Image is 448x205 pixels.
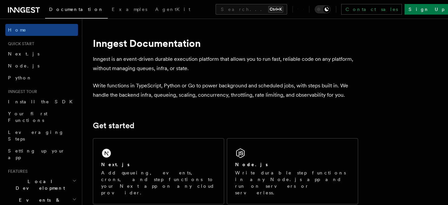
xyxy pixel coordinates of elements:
a: Python [5,72,78,84]
a: Examples [108,2,151,18]
a: Setting up your app [5,145,78,163]
span: Next.js [8,51,39,56]
span: Home [8,27,27,33]
span: Inngest tour [5,89,37,94]
h2: Next.js [101,161,130,168]
a: Your first Functions [5,108,78,126]
h2: Node.js [235,161,268,168]
span: Your first Functions [8,111,47,123]
span: Python [8,75,32,80]
a: Next.js [5,48,78,60]
a: Leveraging Steps [5,126,78,145]
a: Contact sales [341,4,402,15]
span: Documentation [49,7,104,12]
a: Next.jsAdd queueing, events, crons, and step functions to your Next app on any cloud provider. [93,138,224,204]
kbd: Ctrl+K [268,6,283,13]
span: Setting up your app [8,148,65,160]
button: Toggle dark mode [315,5,331,13]
span: Node.js [8,63,39,68]
span: Local Development [5,178,72,191]
span: Features [5,169,28,174]
span: AgentKit [155,7,190,12]
a: Home [5,24,78,36]
p: Write functions in TypeScript, Python or Go to power background and scheduled jobs, with steps bu... [93,81,358,100]
a: Node.jsWrite durable step functions in any Node.js app and run on servers or serverless. [227,138,358,204]
span: Examples [112,7,147,12]
button: Search...Ctrl+K [216,4,287,15]
a: Install the SDK [5,96,78,108]
span: Install the SDK [8,99,77,104]
a: Node.js [5,60,78,72]
h1: Inngest Documentation [93,37,358,49]
p: Add queueing, events, crons, and step functions to your Next app on any cloud provider. [101,169,216,196]
span: Leveraging Steps [8,130,64,142]
p: Write durable step functions in any Node.js app and run on servers or serverless. [235,169,350,196]
a: Documentation [45,2,108,19]
a: Get started [93,121,134,130]
span: Quick start [5,41,34,47]
a: AgentKit [151,2,194,18]
p: Inngest is an event-driven durable execution platform that allows you to run fast, reliable code ... [93,54,358,73]
button: Local Development [5,175,78,194]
